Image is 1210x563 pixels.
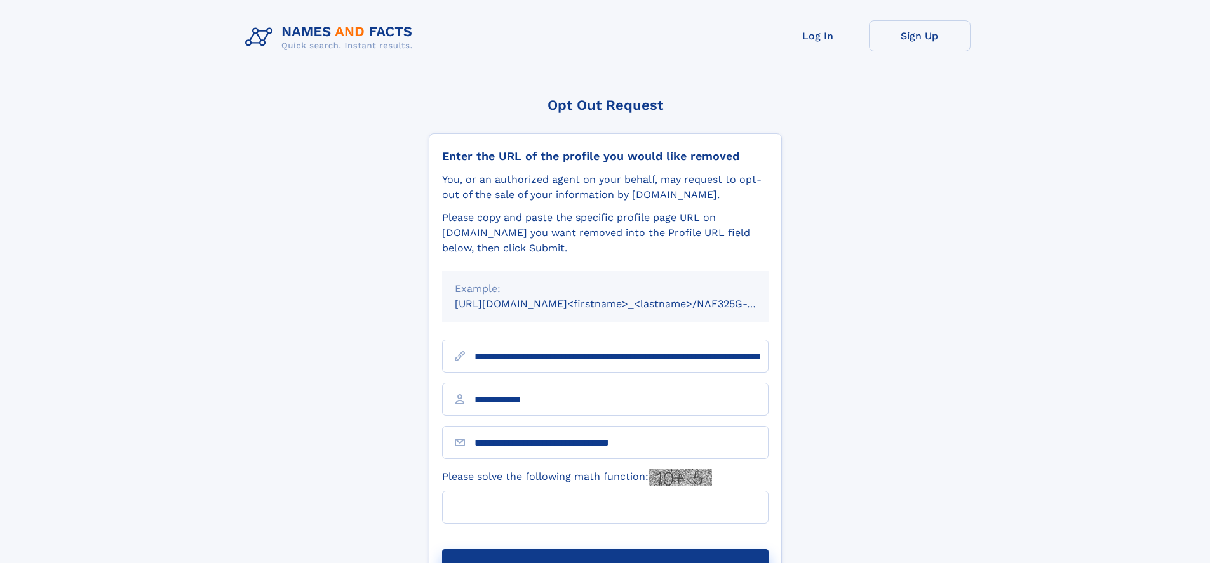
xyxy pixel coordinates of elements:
[767,20,869,51] a: Log In
[442,172,769,202] div: You, or an authorized agent on your behalf, may request to opt-out of the sale of your informatio...
[455,298,793,310] small: [URL][DOMAIN_NAME]<firstname>_<lastname>/NAF325G-xxxxxxxx
[455,281,756,296] div: Example:
[869,20,971,51] a: Sign Up
[442,469,712,486] label: Please solve the following math function:
[429,97,782,113] div: Opt Out Request
[240,20,423,55] img: Logo Names and Facts
[442,149,769,163] div: Enter the URL of the profile you would like removed
[442,210,769,256] div: Please copy and paste the specific profile page URL on [DOMAIN_NAME] you want removed into the Pr...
